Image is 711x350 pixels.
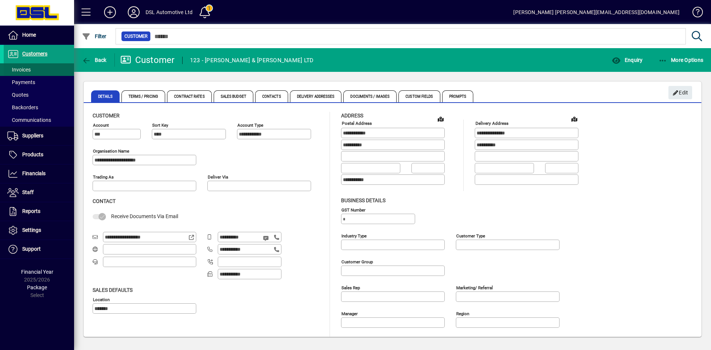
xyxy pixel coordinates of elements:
span: Settings [22,227,41,233]
button: Filter [80,30,109,43]
span: Address [341,113,363,119]
div: [PERSON_NAME] [PERSON_NAME][EMAIL_ADDRESS][DOMAIN_NAME] [513,6,680,18]
span: Reports [22,208,40,214]
span: Customer [93,113,120,119]
span: Prompts [442,90,474,102]
span: Sales defaults [93,287,133,293]
span: Back [82,57,107,63]
span: Backorders [7,104,38,110]
span: Financials [22,170,46,176]
span: Customers [22,51,47,57]
span: Custom Fields [398,90,440,102]
mat-label: Marketing/ Referral [456,285,493,290]
span: Delivery Addresses [290,90,342,102]
span: Products [22,151,43,157]
span: Business details [341,197,385,203]
div: Customer [120,54,175,66]
span: Documents / Images [343,90,397,102]
a: Communications [4,114,74,126]
button: Back [80,53,109,67]
button: Edit [668,86,692,99]
mat-label: Account [93,123,109,128]
mat-label: Customer type [456,233,485,238]
span: Terms / Pricing [121,90,166,102]
span: More Options [658,57,704,63]
span: Sales Budget [214,90,253,102]
span: Edit [672,87,688,99]
span: Staff [22,189,34,195]
span: Enquiry [612,57,642,63]
button: More Options [657,53,705,67]
a: Support [4,240,74,259]
a: Quotes [4,89,74,101]
mat-label: GST Number [341,207,365,212]
div: DSL Automotive Ltd [146,6,193,18]
span: Home [22,32,36,38]
a: Backorders [4,101,74,114]
mat-label: Deliver via [208,174,228,180]
a: Reports [4,202,74,221]
span: Contact [93,198,116,204]
span: Receive Documents Via Email [111,213,178,219]
mat-label: Organisation name [93,149,129,154]
span: Contacts [255,90,288,102]
span: Communications [7,117,51,123]
mat-label: Account Type [237,123,263,128]
span: Package [27,284,47,290]
span: Contract Rates [167,90,211,102]
button: Add [98,6,122,19]
span: Suppliers [22,133,43,139]
a: Knowledge Base [687,1,702,26]
app-page-header-button: Back [74,53,115,67]
button: Profile [122,6,146,19]
a: View on map [435,113,447,125]
span: Invoices [7,67,31,73]
mat-label: Manager [341,311,358,316]
a: Financials [4,164,74,183]
mat-label: Location [93,297,110,302]
mat-label: Trading as [93,174,114,180]
span: Customer [124,33,147,40]
a: Products [4,146,74,164]
mat-label: Sales rep [341,285,360,290]
button: Send SMS [258,229,276,247]
a: Payments [4,76,74,89]
mat-label: Customer group [341,259,373,264]
span: Quotes [7,92,29,98]
div: 123 - [PERSON_NAME] & [PERSON_NAME] LTD [190,54,314,66]
button: Enquiry [610,53,644,67]
a: Invoices [4,63,74,76]
mat-label: Industry type [341,233,367,238]
span: Financial Year [21,269,53,275]
a: Staff [4,183,74,202]
span: Support [22,246,41,252]
a: Settings [4,221,74,240]
mat-label: Sort key [152,123,168,128]
mat-label: Region [456,311,469,316]
span: Details [91,90,120,102]
span: Payments [7,79,35,85]
span: Filter [82,33,107,39]
a: Home [4,26,74,44]
a: View on map [568,113,580,125]
a: Suppliers [4,127,74,145]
